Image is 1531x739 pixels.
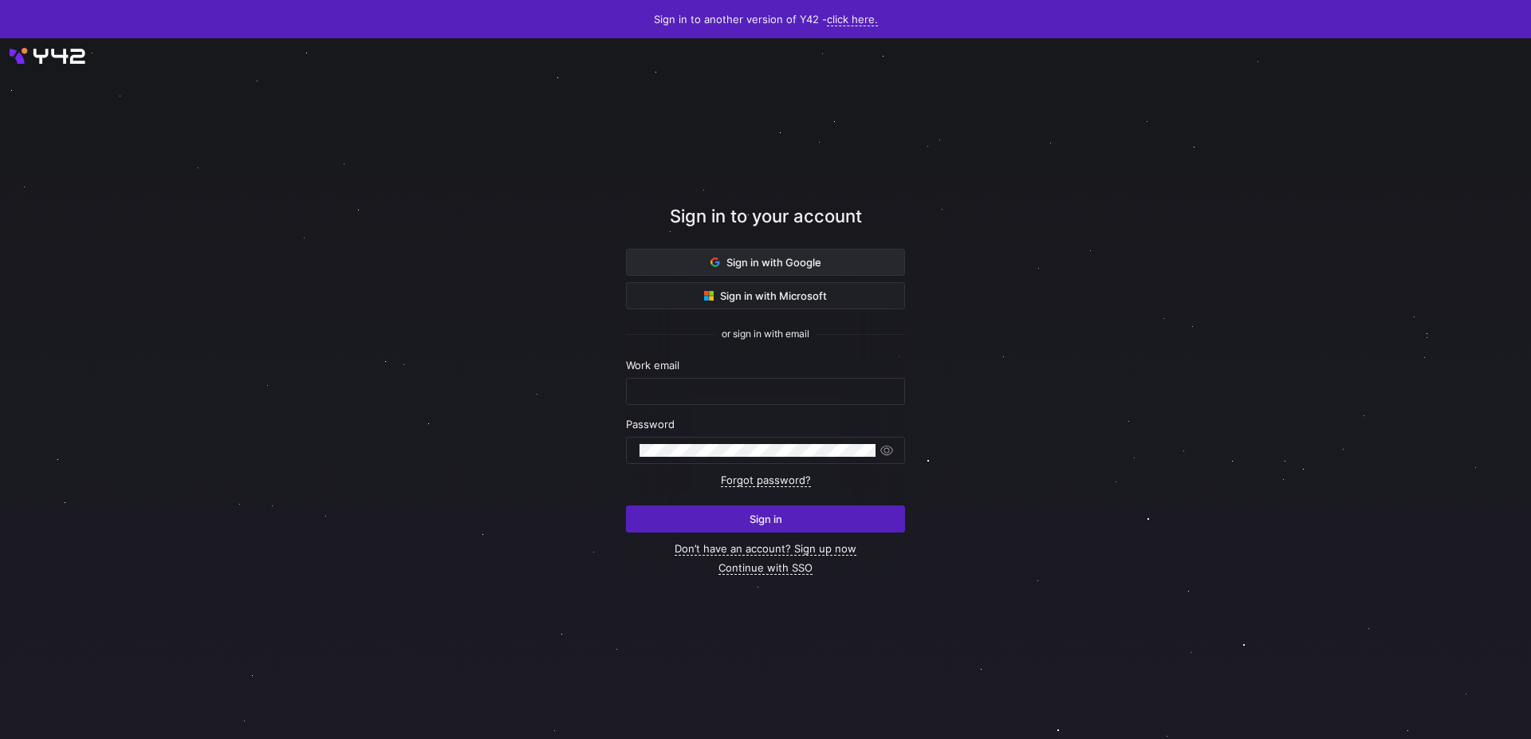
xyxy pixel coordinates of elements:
[626,505,905,533] button: Sign in
[827,13,878,26] a: click here.
[626,418,675,430] span: Password
[626,282,905,309] button: Sign in with Microsoft
[626,249,905,276] button: Sign in with Google
[722,328,809,340] span: or sign in with email
[718,561,813,575] a: Continue with SSO
[626,359,679,371] span: Work email
[721,474,811,487] a: Forgot password?
[704,289,827,302] span: Sign in with Microsoft
[675,542,856,556] a: Don’t have an account? Sign up now
[750,513,782,525] span: Sign in
[710,256,821,269] span: Sign in with Google
[626,203,905,249] div: Sign in to your account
